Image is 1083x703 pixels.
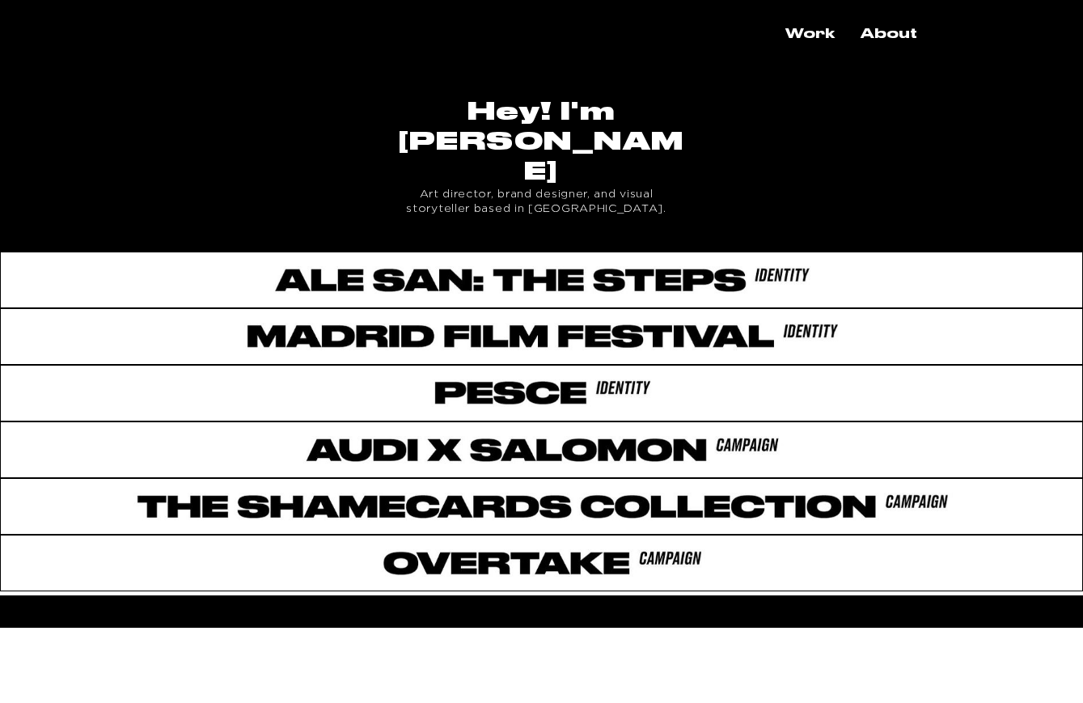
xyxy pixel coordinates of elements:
[772,20,930,49] nav: Site
[399,100,684,184] span: Hey! I'm [PERSON_NAME]
[777,20,843,49] p: Work
[772,20,848,49] a: Work
[406,187,666,214] span: Art director, brand designer, and visual storyteller based in [GEOGRAPHIC_DATA].
[848,20,930,49] a: About
[852,20,925,49] p: About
